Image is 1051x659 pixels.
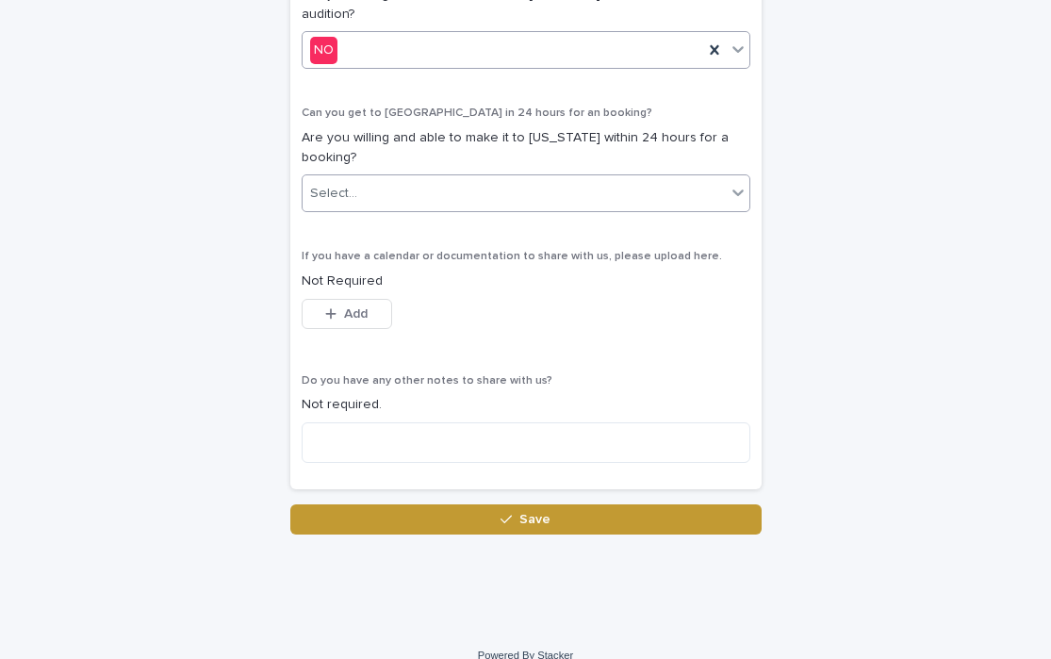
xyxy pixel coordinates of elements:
p: Are you willing and able to make it to [US_STATE] within 24 hours for a booking? [302,128,750,168]
span: If you have a calendar or documentation to share with us, please upload here. [302,251,722,262]
span: Add [344,307,368,321]
div: Select... [310,184,357,204]
p: Not Required [302,272,750,291]
span: Can you get to [GEOGRAPHIC_DATA] in 24 hours for an booking? [302,107,652,119]
div: NO [310,37,337,64]
p: Not required. [302,395,750,415]
span: Do you have any other notes to share with us? [302,375,552,387]
button: Save [290,504,762,535]
span: Save [519,513,550,526]
button: Add [302,299,392,329]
